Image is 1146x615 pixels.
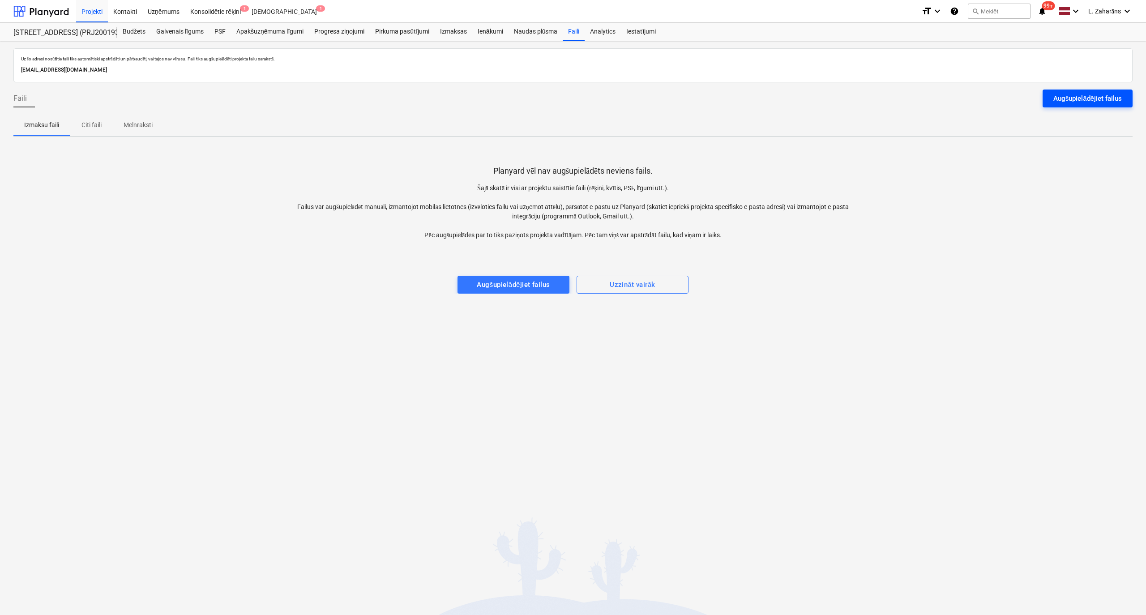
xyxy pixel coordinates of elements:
span: 1 [316,5,325,12]
a: Iestatījumi [621,23,661,41]
a: Analytics [585,23,621,41]
i: format_size [921,6,932,17]
span: search [972,8,979,15]
p: Citi faili [81,120,102,130]
i: keyboard_arrow_down [1122,6,1133,17]
div: Uzzināt vairāk [610,279,655,290]
span: L. Zaharāns [1088,8,1121,15]
a: Apakšuzņēmuma līgumi [231,23,309,41]
p: Šajā skatā ir visi ar projektu saistītie faili (rēķini, kvītis, PSF, līgumi utt.). Failus var aug... [293,184,853,240]
span: Faili [13,93,27,104]
a: Galvenais līgums [151,23,209,41]
button: Uzzināt vairāk [577,276,688,294]
p: Uz šo adresi nosūtītie faili tiks automātiski apstrādāti un pārbaudīti, vai tajos nav vīrusu. Fai... [21,56,1125,62]
i: keyboard_arrow_down [1070,6,1081,17]
button: Augšupielādējiet failus [1043,90,1133,107]
span: 1 [240,5,249,12]
p: Melnraksti [124,120,153,130]
button: Meklēt [968,4,1031,19]
a: Budžets [117,23,151,41]
i: Zināšanu pamats [950,6,959,17]
iframe: Chat Widget [1101,572,1146,615]
a: PSF [209,23,231,41]
span: 99+ [1042,1,1055,10]
div: Augšupielādējiet failus [1053,93,1122,104]
a: Izmaksas [435,23,472,41]
button: Augšupielādējiet failus [458,276,569,294]
div: Augšupielādējiet failus [477,279,550,290]
a: Progresa ziņojumi [309,23,370,41]
p: Planyard vēl nav augšupielādēts neviens fails. [493,166,653,176]
i: keyboard_arrow_down [932,6,943,17]
a: Ienākumi [472,23,509,41]
a: Naudas plūsma [509,23,563,41]
a: Pirkuma pasūtījumi [370,23,435,41]
div: [STREET_ADDRESS] (PRJ2001931) 2601882 [13,28,107,38]
i: notifications [1038,6,1047,17]
p: [EMAIL_ADDRESS][DOMAIN_NAME] [21,65,1125,75]
a: Faili [563,23,585,41]
p: Izmaksu faili [24,120,59,130]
